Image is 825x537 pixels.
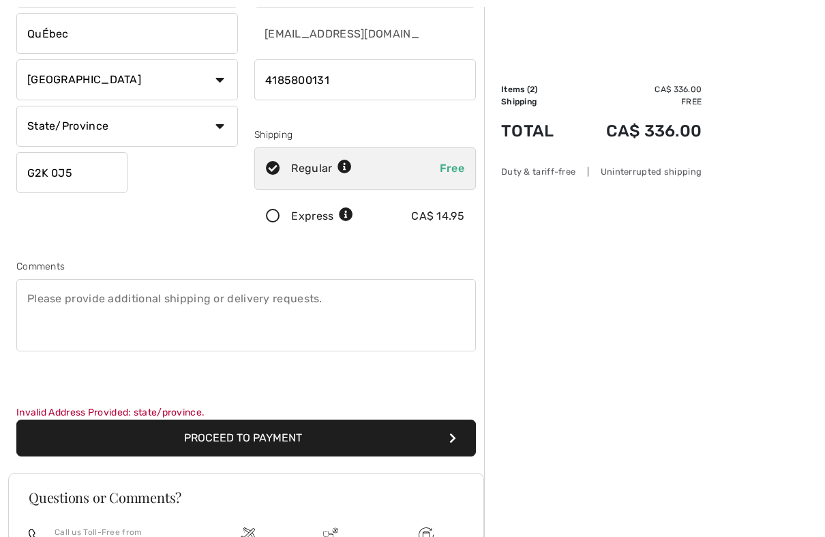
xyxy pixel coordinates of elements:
input: Zip/Postal Code [16,152,127,193]
div: Comments [16,259,476,274]
div: Duty & tariff-free | Uninterrupted shipping [501,165,702,178]
td: CA$ 336.00 [573,83,702,96]
span: Free [440,162,464,175]
td: Free [573,96,702,108]
span: 2 [530,85,535,94]
input: City [16,13,238,54]
td: Items ( ) [501,83,573,96]
div: Invalid Address Provided: state/province. [16,405,476,420]
h3: Questions or Comments? [29,491,464,504]
td: Total [501,108,573,154]
input: Mobile [254,59,476,100]
div: Regular [291,160,352,177]
td: CA$ 336.00 [573,108,702,154]
button: Proceed to Payment [16,420,476,456]
td: Shipping [501,96,573,108]
div: CA$ 14.95 [411,208,464,224]
div: Express [291,208,353,224]
div: Shipping [254,128,476,142]
input: E-mail [254,13,421,54]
